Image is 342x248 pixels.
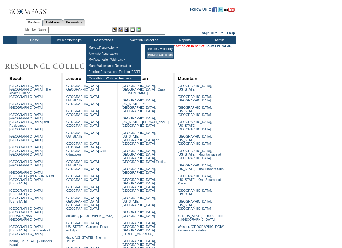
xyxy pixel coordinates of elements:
[178,200,212,210] a: [GEOGRAPHIC_DATA], [US_STATE] - [GEOGRAPHIC_DATA]
[178,174,221,185] a: [GEOGRAPHIC_DATA], [US_STATE] - One Steamboat Place
[9,76,23,81] a: Beach
[178,163,224,171] a: [GEOGRAPHIC_DATA], [US_STATE] - The Timbers Club
[51,36,86,44] td: My Memberships
[9,207,44,221] a: [GEOGRAPHIC_DATA] - [GEOGRAPHIC_DATA][PERSON_NAME], [GEOGRAPHIC_DATA]
[178,135,212,145] a: [GEOGRAPHIC_DATA], [US_STATE] - [GEOGRAPHIC_DATA]
[87,76,141,82] td: Cancellation Wish List Requests
[121,221,157,236] a: [GEOGRAPHIC_DATA], [GEOGRAPHIC_DATA] - [GEOGRAPHIC_DATA][STREET_ADDRESS]
[9,84,51,98] a: [GEOGRAPHIC_DATA], [GEOGRAPHIC_DATA] - The Abaco Club on [GEOGRAPHIC_DATA]
[120,36,167,44] td: Vacation Collection
[9,145,44,156] a: [GEOGRAPHIC_DATA] - [GEOGRAPHIC_DATA] - [GEOGRAPHIC_DATA]
[3,60,120,72] img: Destinations by Exclusive Resorts
[87,51,141,57] td: Alternate Reservation
[66,236,106,243] a: Napa, [US_STATE] - The Ink House
[66,214,113,218] a: Muskoka, [GEOGRAPHIC_DATA]
[121,178,157,192] a: [GEOGRAPHIC_DATA], [GEOGRAPHIC_DATA] - [GEOGRAPHIC_DATA] [GEOGRAPHIC_DATA]
[118,27,123,32] img: View
[66,174,100,181] a: [GEOGRAPHIC_DATA], [GEOGRAPHIC_DATA]
[124,27,129,32] img: Impersonate
[178,95,212,102] a: [GEOGRAPHIC_DATA], [GEOGRAPHIC_DATA]
[66,109,100,116] a: [GEOGRAPHIC_DATA], [GEOGRAPHIC_DATA]
[87,45,141,51] td: Make a Reservation »
[218,7,223,12] img: Follow us on Twitter
[178,76,197,81] a: Mountain
[66,84,100,91] a: [GEOGRAPHIC_DATA], [GEOGRAPHIC_DATA]
[9,239,52,246] a: Kaua'i, [US_STATE] - Timbers Kaua'i
[202,31,217,35] a: Sign Out
[121,167,156,174] a: [GEOGRAPHIC_DATA], [GEOGRAPHIC_DATA]
[224,9,235,13] a: Subscribe to our YouTube Channel
[121,98,156,113] a: [GEOGRAPHIC_DATA], [US_STATE] - 71 [GEOGRAPHIC_DATA], [GEOGRAPHIC_DATA]
[9,171,56,185] a: [GEOGRAPHIC_DATA], [US_STATE] - [PERSON_NAME][GEOGRAPHIC_DATA], [US_STATE]
[190,7,211,14] td: Follow Us ::
[136,27,141,32] img: b_calculator.gif
[178,189,212,196] a: [GEOGRAPHIC_DATA], [US_STATE]
[87,63,141,69] td: Make Maintenance Reservation
[25,27,48,32] div: Member Name:
[87,57,141,63] td: My Reservation Wish List »
[66,131,100,138] a: [GEOGRAPHIC_DATA], [US_STATE]
[201,36,236,44] td: Admin
[206,44,232,48] a: [PERSON_NAME]
[178,106,212,116] a: [GEOGRAPHIC_DATA], [US_STATE] - [GEOGRAPHIC_DATA]
[43,19,63,26] a: Residences
[178,120,212,131] a: [GEOGRAPHIC_DATA], [US_STATE] - [GEOGRAPHIC_DATA]
[178,214,224,221] a: Vail, [US_STATE] - The Arrabelle at [GEOGRAPHIC_DATA]
[112,27,117,32] img: b_edit.gif
[163,44,232,48] span: You are acting on behalf of:
[121,131,159,145] a: [GEOGRAPHIC_DATA], [US_STATE] - [GEOGRAPHIC_DATA] on [GEOGRAPHIC_DATA]
[121,84,165,95] a: [GEOGRAPHIC_DATA], [GEOGRAPHIC_DATA] - Casa [PERSON_NAME]
[63,19,85,26] a: Reservations
[121,149,166,163] a: [GEOGRAPHIC_DATA], [GEOGRAPHIC_DATA] - [GEOGRAPHIC_DATA], [GEOGRAPHIC_DATA] Exotica
[17,36,51,44] td: Home
[212,7,217,12] img: Become our fan on Facebook
[221,31,223,35] span: ::
[9,135,44,142] a: [GEOGRAPHIC_DATA], [GEOGRAPHIC_DATA]
[218,9,223,13] a: Follow us on Twitter
[86,36,120,44] td: Reservations
[212,9,217,13] a: Become our fan on Facebook
[178,149,221,160] a: [GEOGRAPHIC_DATA], [US_STATE] - Mountainside at [GEOGRAPHIC_DATA]
[9,102,44,109] a: [GEOGRAPHIC_DATA], [GEOGRAPHIC_DATA]
[87,69,141,75] td: Pending Reservations Expiring [DATE]
[178,84,212,91] a: [GEOGRAPHIC_DATA], [US_STATE]
[178,225,226,232] a: Whistler, [GEOGRAPHIC_DATA] - Kadenwood Estates
[66,142,107,156] a: [GEOGRAPHIC_DATA], [GEOGRAPHIC_DATA] - [GEOGRAPHIC_DATA] Cape Kidnappers
[121,116,169,127] a: [GEOGRAPHIC_DATA], [US_STATE] - [PERSON_NAME][GEOGRAPHIC_DATA]
[9,113,49,131] a: [GEOGRAPHIC_DATA], [GEOGRAPHIC_DATA] - [GEOGRAPHIC_DATA] and Residences [GEOGRAPHIC_DATA]
[66,120,100,127] a: [GEOGRAPHIC_DATA], [GEOGRAPHIC_DATA]
[9,189,44,203] a: [GEOGRAPHIC_DATA], [US_STATE] - [GEOGRAPHIC_DATA], [US_STATE]
[147,52,173,58] td: Browse Calendars
[66,185,100,192] a: [GEOGRAPHIC_DATA], [GEOGRAPHIC_DATA]
[130,27,135,32] img: Reservations
[121,196,156,207] a: [GEOGRAPHIC_DATA], [US_STATE] - [GEOGRAPHIC_DATA]
[25,19,43,26] a: Members
[121,210,156,218] a: [GEOGRAPHIC_DATA], [GEOGRAPHIC_DATA]
[66,76,81,81] a: Leisure
[66,196,101,210] a: [GEOGRAPHIC_DATA], [GEOGRAPHIC_DATA] - [GEOGRAPHIC_DATA] [GEOGRAPHIC_DATA]
[9,225,50,236] a: [GEOGRAPHIC_DATA], [US_STATE] - The Islands of [GEOGRAPHIC_DATA]
[9,160,44,167] a: [GEOGRAPHIC_DATA], [GEOGRAPHIC_DATA]
[66,160,100,171] a: [GEOGRAPHIC_DATA], [US_STATE] - [GEOGRAPHIC_DATA]
[66,221,110,232] a: [GEOGRAPHIC_DATA], [US_STATE] - Carneros Resort and Spa
[147,46,173,52] td: Search Availability
[8,3,47,15] img: Compass Home
[66,95,100,106] a: [GEOGRAPHIC_DATA], [US_STATE] - [GEOGRAPHIC_DATA]
[227,31,235,35] a: Help
[224,8,235,12] img: Subscribe to our YouTube Channel
[167,36,201,44] td: Reports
